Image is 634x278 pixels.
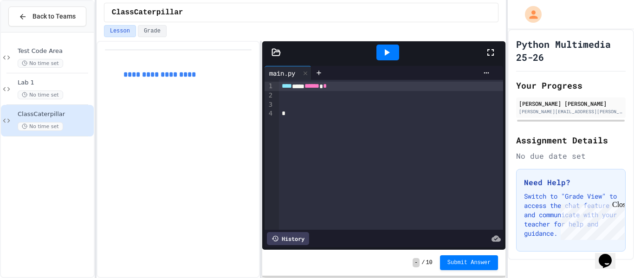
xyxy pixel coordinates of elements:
[516,134,626,147] h2: Assignment Details
[104,25,136,37] button: Lesson
[265,82,274,91] div: 1
[440,255,498,270] button: Submit Answer
[18,47,92,55] span: Test Code Area
[516,79,626,92] h2: Your Progress
[524,177,618,188] h3: Need Help?
[557,200,625,240] iframe: chat widget
[112,7,183,18] span: ClassCaterpillar
[138,25,167,37] button: Grade
[421,259,425,266] span: /
[265,109,274,118] div: 4
[265,91,274,100] div: 2
[516,38,626,64] h1: Python Multimedia 25-26
[18,110,92,118] span: ClassCaterpillar
[265,66,311,80] div: main.py
[18,59,63,68] span: No time set
[4,4,64,59] div: Chat with us now!Close
[524,192,618,238] p: Switch to "Grade View" to access the chat feature and communicate with your teacher for help and ...
[267,232,309,245] div: History
[519,108,623,115] div: [PERSON_NAME][EMAIL_ADDRESS][PERSON_NAME][DOMAIN_NAME]
[447,259,491,266] span: Submit Answer
[18,122,63,131] span: No time set
[426,259,432,266] span: 10
[32,12,76,21] span: Back to Teams
[18,91,63,99] span: No time set
[515,4,544,25] div: My Account
[265,68,300,78] div: main.py
[519,99,623,108] div: [PERSON_NAME] [PERSON_NAME]
[516,150,626,162] div: No due date set
[8,6,86,26] button: Back to Teams
[413,258,420,267] span: -
[18,79,92,87] span: Lab 1
[595,241,625,269] iframe: chat widget
[265,100,274,110] div: 3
